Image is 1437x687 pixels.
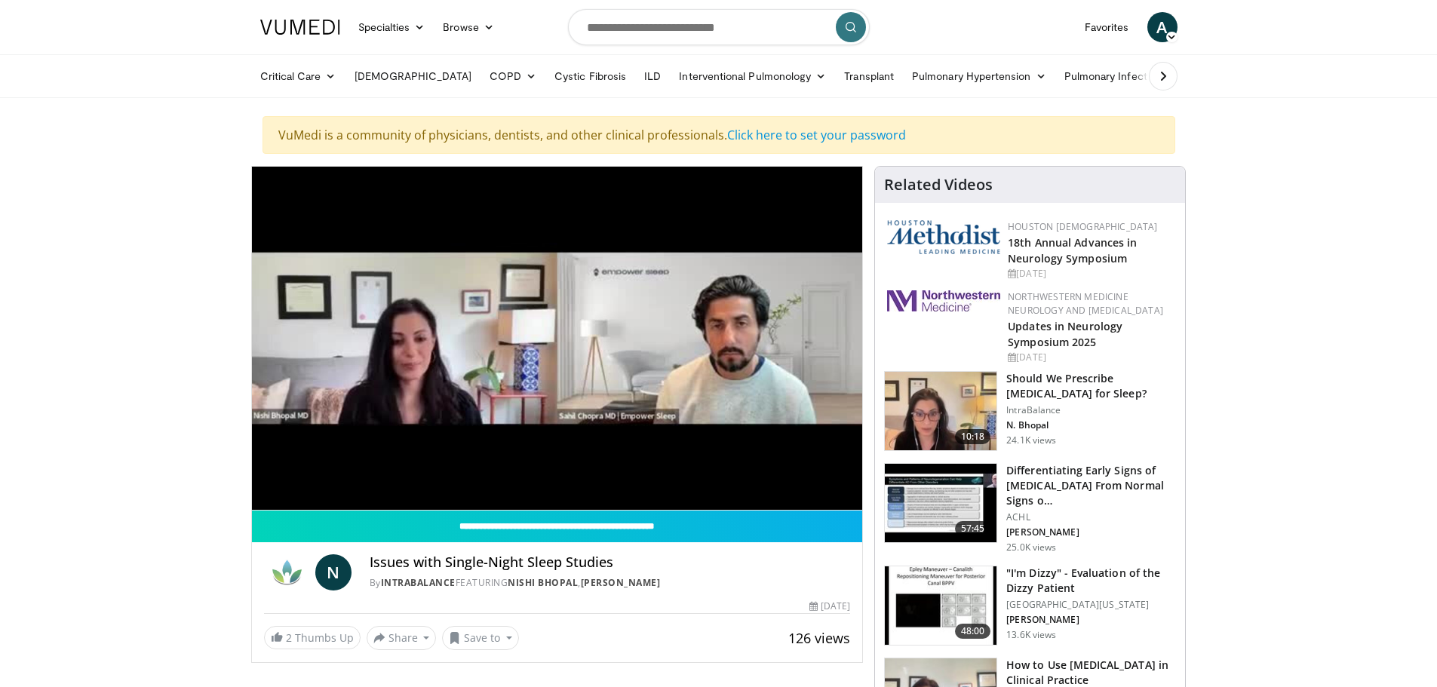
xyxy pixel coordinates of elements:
a: ILD [635,61,670,91]
a: 10:18 Should We Prescribe [MEDICAL_DATA] for Sleep? IntraBalance N. Bhopal 24.1K views [884,371,1176,451]
a: Browse [434,12,503,42]
input: Search topics, interventions [568,9,870,45]
a: Houston [DEMOGRAPHIC_DATA] [1008,220,1157,233]
a: [PERSON_NAME] [581,576,661,589]
img: 5373e1fe-18ae-47e7-ad82-0c604b173657.150x105_q85_crop-smart_upscale.jpg [885,566,996,645]
p: [PERSON_NAME] [1006,614,1176,626]
h4: Related Videos [884,176,993,194]
h4: Issues with Single-Night Sleep Studies [370,554,851,571]
a: Pulmonary Infection [1055,61,1186,91]
a: 48:00 "I'm Dizzy" - Evaluation of the Dizzy Patient [GEOGRAPHIC_DATA][US_STATE] [PERSON_NAME] 13.... [884,566,1176,646]
a: Nishi Bhopal [508,576,578,589]
p: [GEOGRAPHIC_DATA][US_STATE] [1006,599,1176,611]
a: Interventional Pulmonology [670,61,835,91]
p: N. Bhopal [1006,419,1176,431]
a: 18th Annual Advances in Neurology Symposium [1008,235,1137,265]
h3: "I'm Dizzy" - Evaluation of the Dizzy Patient [1006,566,1176,596]
a: Transplant [835,61,903,91]
a: Specialties [349,12,434,42]
div: By FEATURING , [370,576,851,590]
div: [DATE] [809,600,850,613]
p: 13.6K views [1006,629,1056,641]
h3: Differentiating Early Signs of [MEDICAL_DATA] From Normal Signs o… [1006,463,1176,508]
a: 2 Thumbs Up [264,626,361,649]
a: Updates in Neurology Symposium 2025 [1008,319,1122,349]
p: IntraBalance [1006,404,1176,416]
button: Save to [442,626,519,650]
p: ACHL [1006,511,1176,523]
p: [PERSON_NAME] [1006,526,1176,538]
span: 10:18 [955,429,991,444]
span: 2 [286,630,292,645]
p: 25.0K views [1006,541,1056,554]
span: 57:45 [955,521,991,536]
div: [DATE] [1008,351,1173,364]
img: 599f3ee4-8b28-44a1-b622-e2e4fac610ae.150x105_q85_crop-smart_upscale.jpg [885,464,996,542]
a: [DEMOGRAPHIC_DATA] [345,61,481,91]
img: VuMedi Logo [260,20,340,35]
a: 57:45 Differentiating Early Signs of [MEDICAL_DATA] From Normal Signs o… ACHL [PERSON_NAME] 25.0K... [884,463,1176,554]
a: Pulmonary Hypertension [903,61,1055,91]
span: 48:00 [955,624,991,639]
img: IntraBalance [264,554,309,590]
div: VuMedi is a community of physicians, dentists, and other clinical professionals. [263,116,1175,154]
div: [DATE] [1008,267,1173,281]
button: Share [367,626,437,650]
h3: Should We Prescribe [MEDICAL_DATA] for Sleep? [1006,371,1176,401]
a: COPD [481,61,545,91]
img: 2a462fb6-9365-492a-ac79-3166a6f924d8.png.150x105_q85_autocrop_double_scale_upscale_version-0.2.jpg [887,290,1000,311]
span: 126 views [788,629,850,647]
p: 24.1K views [1006,434,1056,446]
a: Critical Care [251,61,345,91]
a: Cystic Fibrosis [545,61,635,91]
a: Northwestern Medicine Neurology and [MEDICAL_DATA] [1008,290,1163,317]
a: Favorites [1076,12,1138,42]
a: N [315,554,352,590]
img: 5e4488cc-e109-4a4e-9fd9-73bb9237ee91.png.150x105_q85_autocrop_double_scale_upscale_version-0.2.png [887,220,1000,254]
a: IntraBalance [381,576,456,589]
img: f7087805-6d6d-4f4e-b7c8-917543aa9d8d.150x105_q85_crop-smart_upscale.jpg [885,372,996,450]
video-js: Video Player [252,167,863,511]
a: A [1147,12,1178,42]
a: Click here to set your password [727,127,906,143]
